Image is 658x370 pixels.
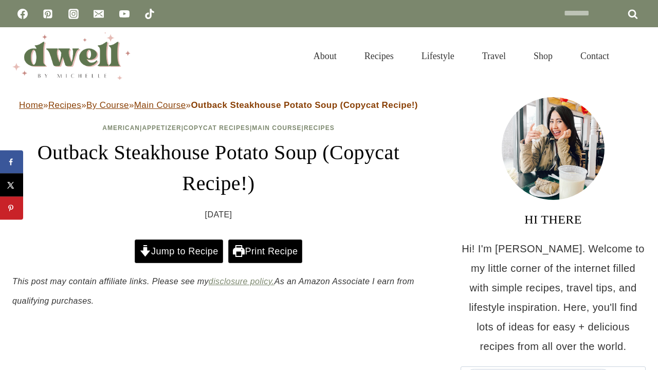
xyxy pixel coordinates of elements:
a: Pinterest [38,4,58,24]
a: Email [88,4,109,24]
a: Appetizer [142,124,181,132]
h1: Outback Steakhouse Potato Soup (Copycat Recipe!) [12,137,425,199]
a: Contact [566,38,623,74]
span: » » » » [19,100,418,110]
a: Instagram [63,4,84,24]
strong: Outback Steakhouse Potato Soup (Copycat Recipe!) [191,100,417,110]
a: Recipes [304,124,335,132]
a: TikTok [139,4,160,24]
p: Hi! I'm [PERSON_NAME]. Welcome to my little corner of the internet filled with simple recipes, tr... [461,239,646,356]
button: View Search Form [628,47,646,65]
a: Recipes [351,38,408,74]
em: This post may contain affiliate links. Please see my As an Amazon Associate I earn from qualifyin... [12,277,414,305]
time: [DATE] [205,207,232,223]
a: Travel [468,38,520,74]
a: Main Course [252,124,301,132]
a: About [300,38,351,74]
img: DWELL by michelle [12,32,131,80]
a: Recipes [48,100,81,110]
a: Shop [520,38,566,74]
a: By Course [86,100,129,110]
a: Facebook [12,4,33,24]
a: Print Recipe [228,239,302,263]
a: Jump to Recipe [135,239,223,263]
a: disclosure policy. [209,277,275,286]
a: American [102,124,140,132]
nav: Primary Navigation [300,38,623,74]
h3: HI THERE [461,210,646,229]
a: Main Course [134,100,186,110]
span: | | | | [102,124,334,132]
a: Lifestyle [408,38,468,74]
a: Copycat Recipes [184,124,250,132]
a: YouTube [114,4,135,24]
a: Home [19,100,43,110]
